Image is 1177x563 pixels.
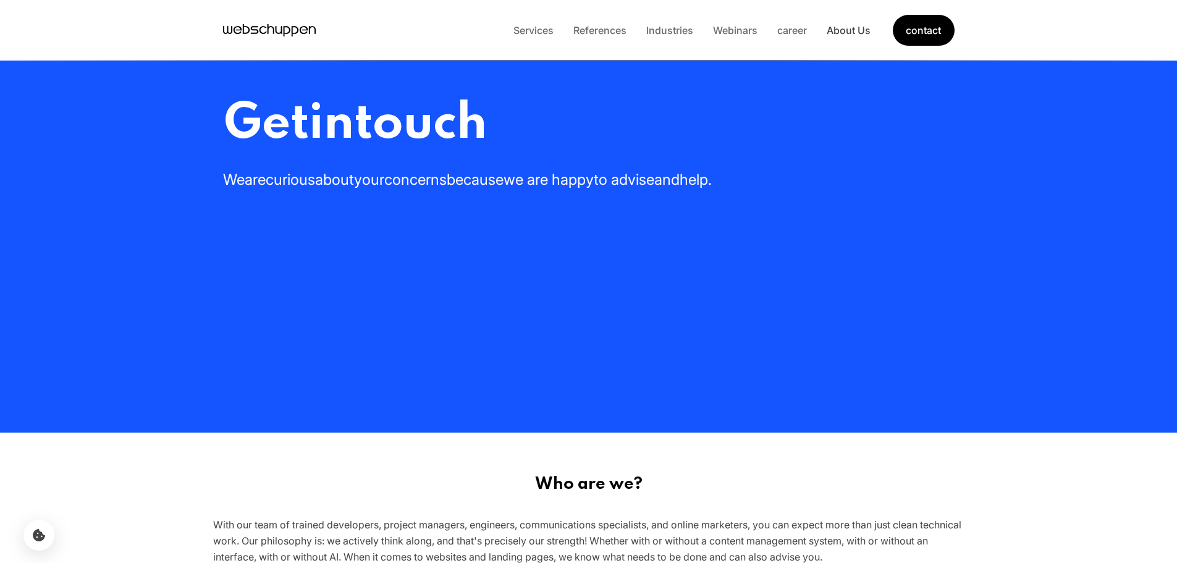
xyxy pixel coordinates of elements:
[504,171,594,188] font: we are happy
[535,476,643,493] font: Who are we?
[708,171,712,188] font: .
[504,24,563,36] a: Services
[223,171,245,188] font: We
[703,24,767,36] a: Webinars
[817,24,880,36] a: About Us
[354,99,487,150] font: touch
[654,171,680,188] font: and
[266,171,315,188] font: curious
[447,171,504,188] font: because
[777,24,807,36] font: career
[513,24,554,36] font: Services
[636,24,703,36] a: Industries
[767,24,817,36] a: career
[573,24,626,36] font: References
[315,171,354,188] font: about
[893,15,955,46] a: Get Started
[827,24,871,36] font: About Us
[594,171,654,188] font: to advise
[223,21,316,40] a: Visit main page
[245,171,266,188] font: are
[309,99,354,150] font: in
[354,171,384,188] font: your
[906,24,941,36] font: contact
[23,520,54,551] button: Open cookie settings
[713,24,757,36] font: Webinars
[213,519,961,563] font: With our team of trained developers, project managers, engineers, communications specialists, and...
[384,171,447,188] font: concerns
[563,24,636,36] a: References
[646,24,693,36] font: Industries
[223,99,309,150] font: Get
[680,171,708,188] font: help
